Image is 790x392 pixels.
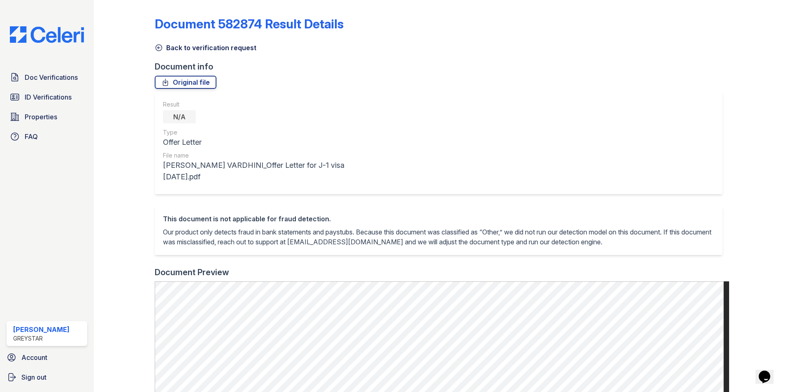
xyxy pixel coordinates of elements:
iframe: chat widget [755,359,782,384]
a: ID Verifications [7,89,87,105]
div: [PERSON_NAME] VARDHINI_Offer Letter for J-1 visa [DATE].pdf [163,160,374,183]
div: Result [163,100,374,109]
div: Offer Letter [163,137,374,148]
div: This document is not applicable for fraud detection. [163,214,714,224]
a: Account [3,349,91,366]
span: FAQ [25,132,38,141]
a: Document 582874 Result Details [155,16,344,31]
div: Document Preview [155,267,229,278]
a: Sign out [3,369,91,385]
div: File name [163,151,374,160]
a: Doc Verifications [7,69,87,86]
span: Properties [25,112,57,122]
div: Greystar [13,334,70,343]
div: N/A [163,110,196,123]
p: Our product only detects fraud in bank statements and paystubs. Because this document was classif... [163,227,714,247]
div: Type [163,128,374,137]
a: FAQ [7,128,87,145]
span: Sign out [21,372,46,382]
div: Document info [155,61,729,72]
div: [PERSON_NAME] [13,325,70,334]
a: Original file [155,76,216,89]
img: CE_Logo_Blue-a8612792a0a2168367f1c8372b55b34899dd931a85d93a1a3d3e32e68fde9ad4.png [3,26,91,43]
span: Doc Verifications [25,72,78,82]
a: Properties [7,109,87,125]
a: Back to verification request [155,43,256,53]
span: ID Verifications [25,92,72,102]
span: Account [21,353,47,362]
